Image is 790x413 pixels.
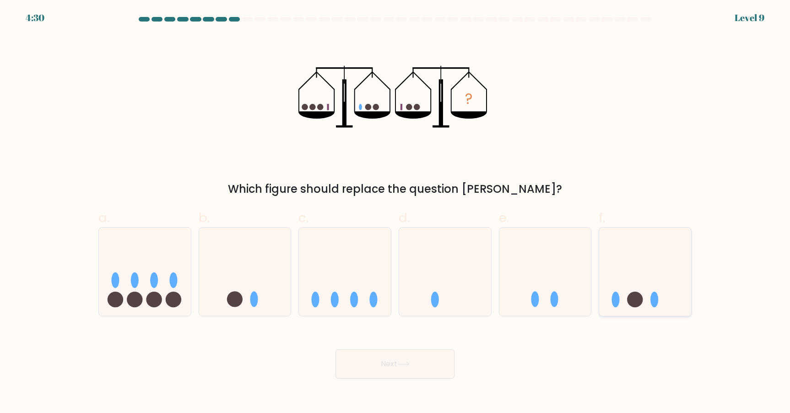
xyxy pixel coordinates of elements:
div: Which figure should replace the question [PERSON_NAME]? [104,181,686,197]
span: e. [499,209,509,227]
span: a. [98,209,109,227]
span: d. [399,209,410,227]
div: 4:30 [26,11,44,25]
span: f. [599,209,605,227]
span: b. [199,209,210,227]
button: Next [335,349,455,379]
span: c. [298,209,308,227]
tspan: ? [465,89,473,109]
div: Level 9 [735,11,764,25]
